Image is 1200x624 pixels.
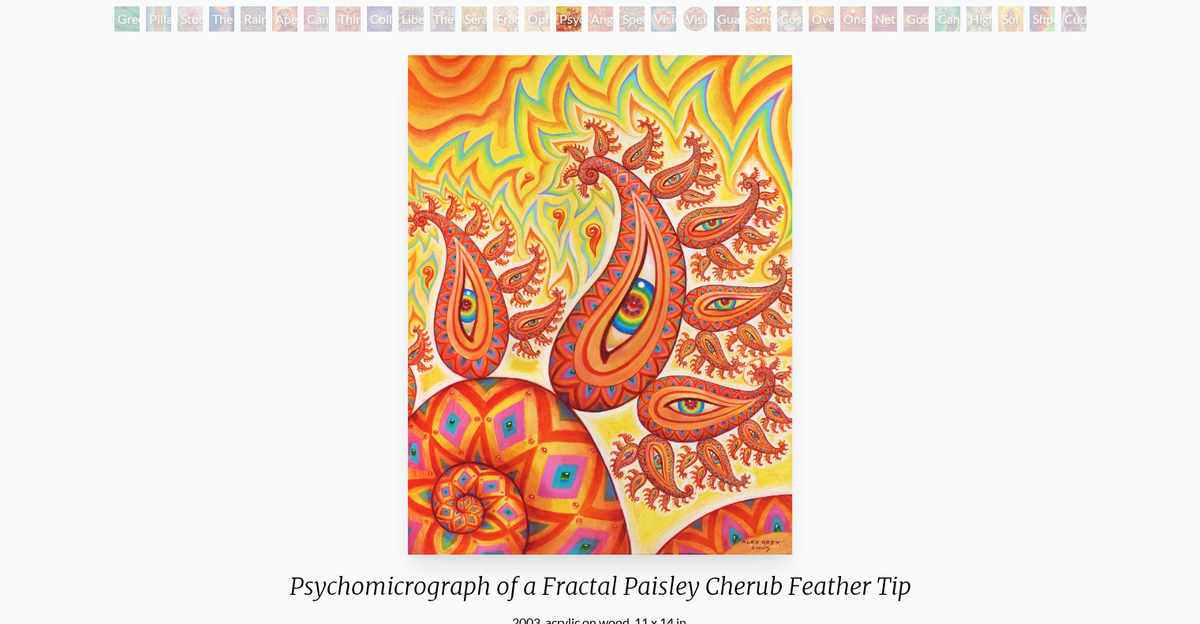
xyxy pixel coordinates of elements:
[209,6,234,32] div: The Torch
[746,6,771,32] div: Sunyata
[588,6,613,32] div: Angel Skin
[525,6,550,32] div: Ophanic Eyelash
[998,6,1023,32] div: Sol Invictus
[241,6,266,32] div: Rainbow Eye Ripple
[335,6,361,32] div: Third Eye Tears of Joy
[714,6,739,32] div: Guardian of Infinite Vision
[493,6,518,32] div: Fractal Eyes
[682,6,708,32] div: Vision [PERSON_NAME]
[903,6,929,32] div: Godself
[408,55,793,555] img: Psychomicrograph-of-a-Fractal-Paisley-Cherub-Feather-Tip-2003-Alex-Grey-watermarked.jpg
[840,6,865,32] div: One
[872,6,897,32] div: Net of Being
[398,6,424,32] div: Liberation Through Seeing
[430,6,455,32] div: The Seer
[651,6,676,32] div: Vision Crystal
[146,6,171,32] div: Pillar of Awareness
[367,6,392,32] div: Collective Vision
[935,6,960,32] div: Cannafist
[114,6,140,32] div: Green Hand
[178,6,203,32] div: Study for the Great Turn
[304,6,329,32] div: Cannabis Sutra
[462,6,487,32] div: Seraphic Transport Docking on the Third Eye
[556,6,581,32] div: Psychomicrograph of a Fractal Paisley Cherub Feather Tip
[1030,6,1055,32] div: Shpongled
[777,6,802,32] div: Cosmic Elf
[966,6,992,32] div: Higher Vision
[619,6,645,32] div: Spectral Lotus
[809,6,834,32] div: Oversoul
[277,572,924,613] div: Psychomicrograph of a Fractal Paisley Cherub Feather Tip
[1061,6,1086,32] div: Cuddle
[272,6,297,32] div: Aperture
